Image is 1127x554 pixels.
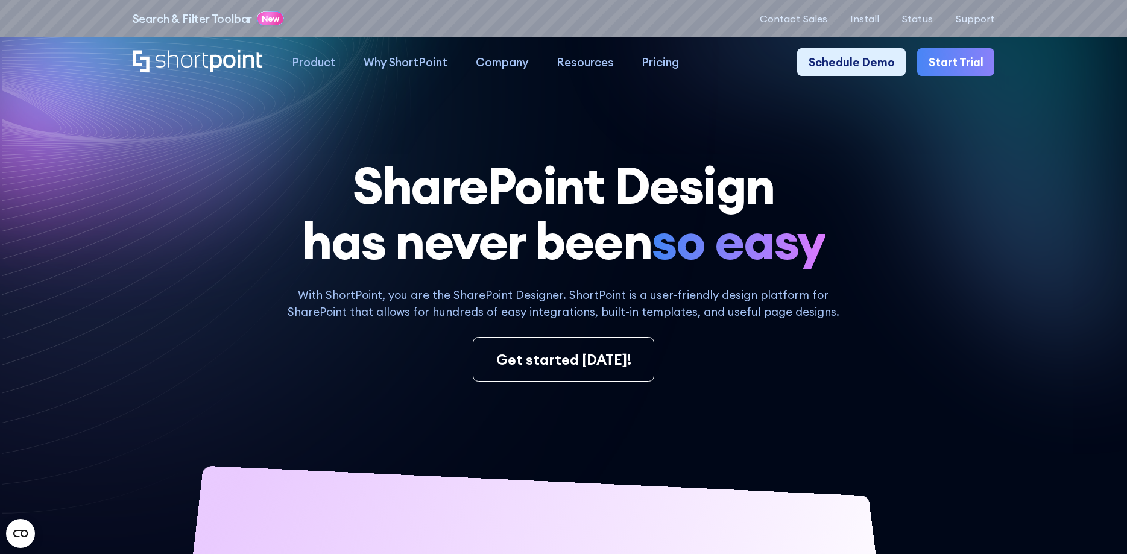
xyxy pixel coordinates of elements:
[760,13,827,25] a: Contact Sales
[350,48,462,77] a: Why ShortPoint
[473,337,654,382] a: Get started [DATE]!
[476,54,528,71] div: Company
[628,48,693,77] a: Pricing
[542,48,628,77] a: Resources
[496,349,631,370] div: Get started [DATE]!
[292,54,336,71] div: Product
[651,213,824,269] span: so easy
[797,48,906,77] a: Schedule Demo
[642,54,679,71] div: Pricing
[277,48,350,77] a: Product
[557,54,614,71] div: Resources
[364,54,447,71] div: Why ShortPoint
[462,48,543,77] a: Company
[917,48,994,77] a: Start Trial
[133,158,995,269] h1: SharePoint Design has never been
[1067,496,1127,554] iframe: Chat Widget
[901,13,933,25] a: Status
[6,519,35,548] button: Open CMP widget
[955,13,994,25] a: Support
[133,10,253,27] a: Search & Filter Toolbar
[133,50,264,74] a: Home
[278,286,848,320] p: With ShortPoint, you are the SharePoint Designer. ShortPoint is a user-friendly design platform f...
[850,13,879,25] a: Install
